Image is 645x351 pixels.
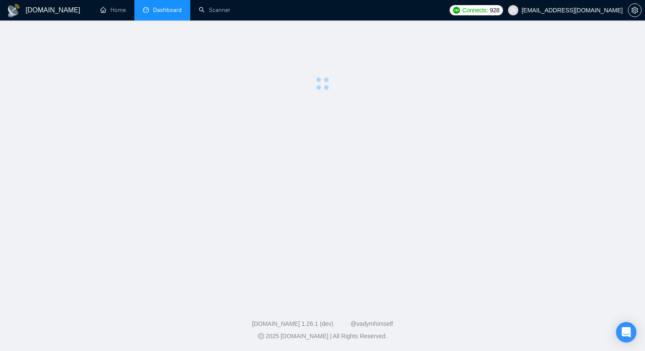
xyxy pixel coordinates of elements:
div: 2025 [DOMAIN_NAME] | All Rights Reserved. [7,332,638,341]
a: [DOMAIN_NAME] 1.26.1 (dev) [252,320,334,327]
span: Dashboard [153,6,182,14]
a: @vadymhimself [350,320,393,327]
button: setting [628,3,642,17]
a: setting [628,7,642,14]
span: 928 [490,6,499,15]
div: Open Intercom Messenger [616,322,636,342]
span: user [510,7,516,13]
img: logo [7,4,20,17]
img: upwork-logo.png [453,7,460,14]
span: Connects: [462,6,488,15]
a: homeHome [100,6,126,14]
span: dashboard [143,7,149,13]
span: copyright [258,333,264,339]
a: searchScanner [199,6,230,14]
